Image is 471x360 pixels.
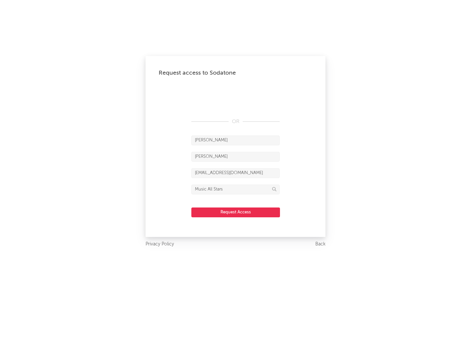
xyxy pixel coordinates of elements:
input: Email [191,168,280,178]
div: Request access to Sodatone [159,69,312,77]
input: Last Name [191,152,280,162]
a: Privacy Policy [146,240,174,248]
input: First Name [191,135,280,145]
div: OR [191,118,280,126]
input: Division [191,185,280,194]
button: Request Access [191,207,280,217]
a: Back [315,240,325,248]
